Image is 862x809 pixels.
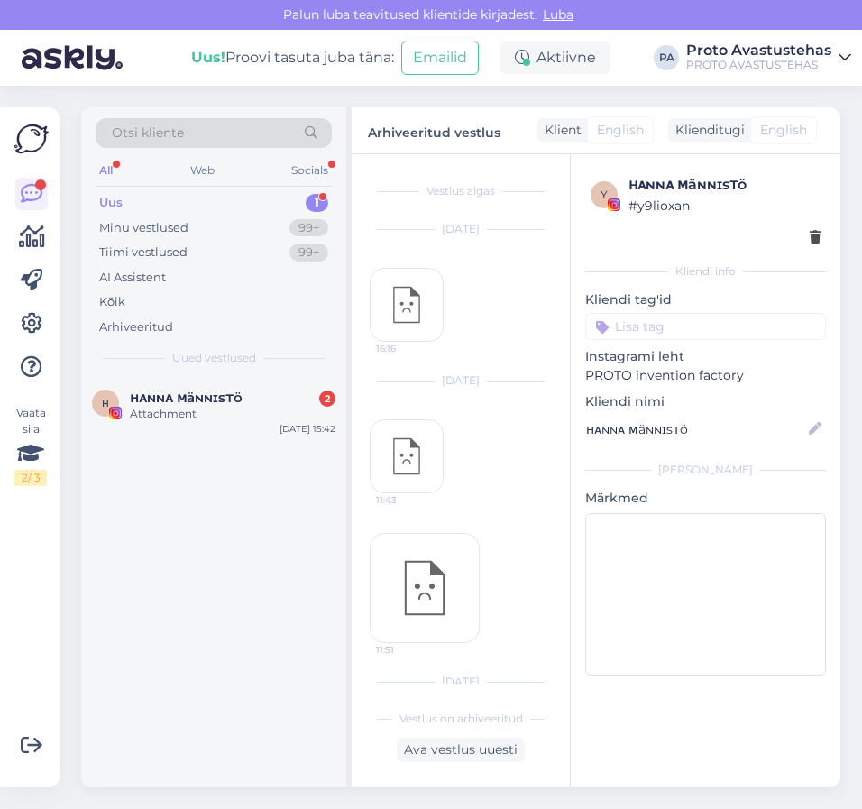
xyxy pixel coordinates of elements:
[14,122,49,156] img: Askly Logo
[628,174,821,196] div: ʜᴀɴɴᴀ ᴍäɴɴɪsᴛö
[370,183,552,199] div: Vestlus algas
[102,396,109,409] span: ʜ
[371,269,443,341] img: attachment
[99,318,173,336] div: Arhiveeritud
[370,674,552,690] div: [DATE]
[14,470,47,486] div: 2 / 3
[686,43,831,58] div: Proto Avastustehas
[686,43,851,72] a: Proto AvastustehasPROTO AVASTUSTEHAS
[289,219,328,237] div: 99+
[601,188,608,201] span: y
[99,269,166,287] div: AI Assistent
[537,121,582,140] div: Klient
[14,405,47,486] div: Vaata siia
[586,419,805,439] input: Lisa nimi
[654,45,679,70] div: PA
[399,711,523,727] span: Vestlus on arhiveeritud
[597,121,644,140] span: English
[130,390,243,406] span: ʜᴀɴɴᴀ ᴍäɴɴɪsᴛö
[585,347,826,366] p: Instagrami leht
[96,159,116,182] div: All
[537,6,579,23] span: Luba
[306,194,328,212] div: 1
[585,489,826,508] p: Märkmed
[191,49,225,66] b: Uus!
[585,462,826,478] div: [PERSON_NAME]
[376,643,444,657] span: 11:51
[370,372,552,389] div: [DATE]
[370,221,552,237] div: [DATE]
[99,194,123,212] div: Uus
[191,47,394,69] div: Proovi tasuta juba täna:
[130,406,335,422] div: Attachment
[401,41,479,75] button: Emailid
[99,244,188,262] div: Tiimi vestlused
[585,392,826,411] p: Kliendi nimi
[500,41,610,74] div: Aktiivne
[371,420,443,492] img: attachment
[397,738,525,762] div: Ava vestlus uuesti
[280,422,335,436] div: [DATE] 15:42
[585,313,826,340] input: Lisa tag
[172,350,256,366] span: Uued vestlused
[628,196,821,216] div: # y9lioxan
[668,121,745,140] div: Klienditugi
[585,263,826,280] div: Kliendi info
[319,391,335,407] div: 2
[686,58,831,72] div: PROTO AVASTUSTEHAS
[376,493,444,507] span: 11:43
[99,293,125,311] div: Kõik
[760,121,807,140] span: English
[585,366,826,385] p: PROTO invention factory
[187,159,218,182] div: Web
[112,124,184,142] span: Otsi kliente
[289,244,328,262] div: 99+
[99,219,188,237] div: Minu vestlused
[376,342,444,355] span: 16:16
[585,290,826,309] p: Kliendi tag'id
[288,159,332,182] div: Socials
[368,118,500,142] label: Arhiveeritud vestlus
